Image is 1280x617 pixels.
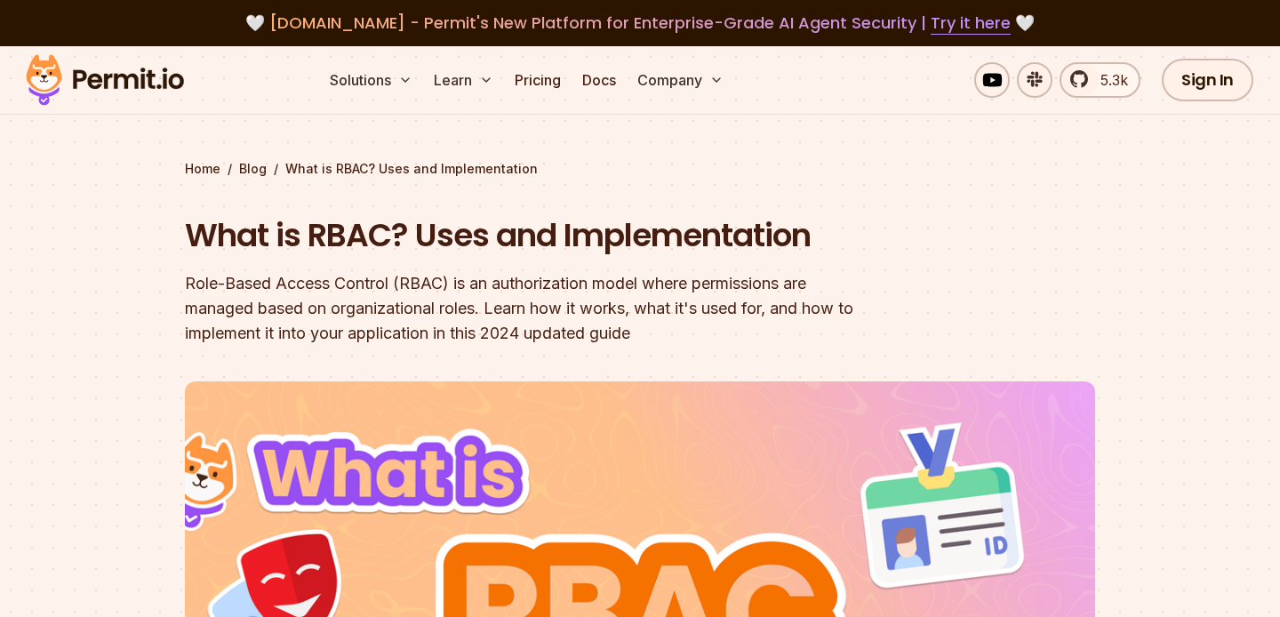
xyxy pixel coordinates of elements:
[931,12,1011,35] a: Try it here
[185,160,1095,178] div: / /
[427,62,500,98] button: Learn
[185,160,220,178] a: Home
[185,213,868,258] h1: What is RBAC? Uses and Implementation
[630,62,731,98] button: Company
[1060,62,1140,98] a: 5.3k
[508,62,568,98] a: Pricing
[239,160,267,178] a: Blog
[1090,69,1128,91] span: 5.3k
[575,62,623,98] a: Docs
[185,271,868,346] div: Role-Based Access Control (RBAC) is an authorization model where permissions are managed based on...
[1162,59,1253,101] a: Sign In
[269,12,1011,34] span: [DOMAIN_NAME] - Permit's New Platform for Enterprise-Grade AI Agent Security |
[323,62,420,98] button: Solutions
[18,50,192,110] img: Permit logo
[43,11,1237,36] div: 🤍 🤍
